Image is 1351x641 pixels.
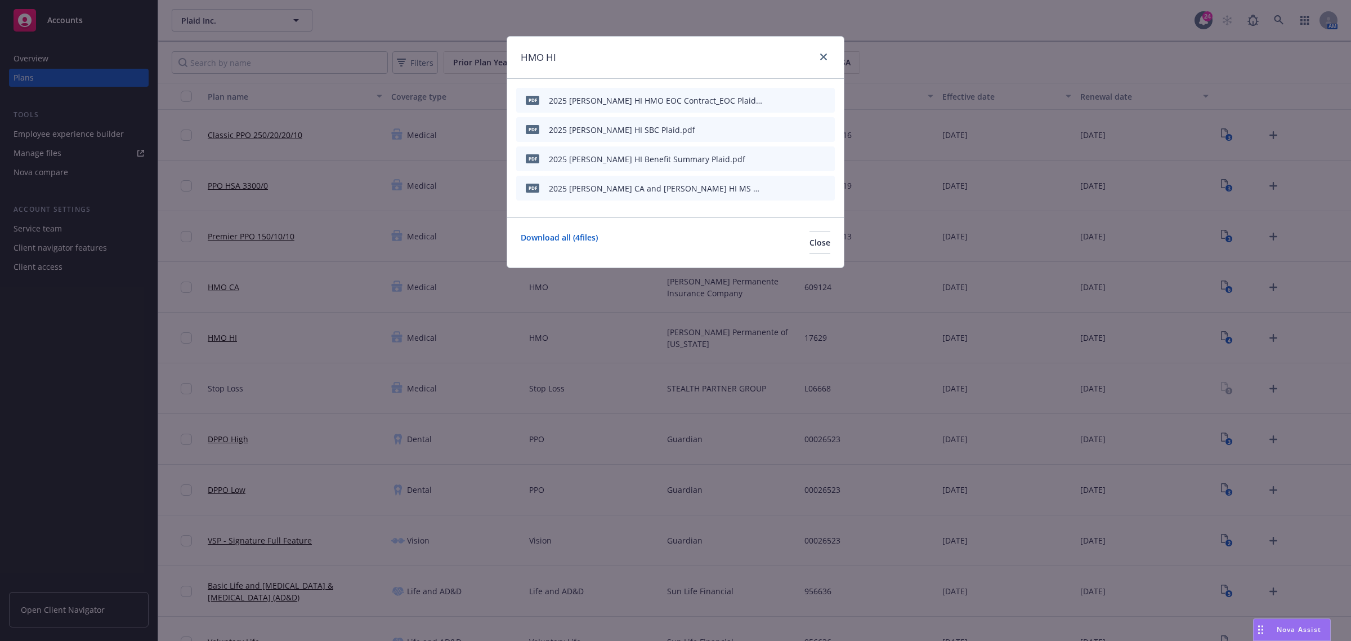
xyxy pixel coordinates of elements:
[784,182,793,194] button: download file
[802,95,812,106] button: preview file
[821,182,830,194] button: archive file
[521,232,598,254] a: Download all ( 4 files)
[784,124,793,136] button: download file
[549,95,764,106] div: 2025 [PERSON_NAME] HI HMO EOC Contract_EOC Plaid.pdf
[526,154,539,163] span: pdf
[1254,619,1268,640] div: Drag to move
[784,95,793,106] button: download file
[1253,618,1331,641] button: Nova Assist
[784,153,793,165] button: download file
[809,237,830,248] span: Close
[821,95,830,106] button: archive file
[549,124,695,136] div: 2025 [PERSON_NAME] HI SBC Plaid.pdf
[526,96,539,104] span: pdf
[802,124,812,136] button: preview file
[526,125,539,133] span: pdf
[821,124,830,136] button: archive file
[821,153,830,165] button: archive file
[817,50,830,64] a: close
[521,50,556,65] h1: HMO HI
[802,153,812,165] button: preview file
[526,184,539,192] span: pdf
[809,232,830,254] button: Close
[802,182,812,194] button: preview file
[549,182,764,194] div: 2025 [PERSON_NAME] CA and [PERSON_NAME] HI MS Benefit Summary Plaid.pdf
[549,153,745,165] div: 2025 [PERSON_NAME] HI Benefit Summary Plaid.pdf
[1277,625,1321,634] span: Nova Assist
